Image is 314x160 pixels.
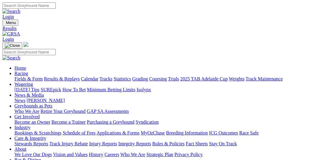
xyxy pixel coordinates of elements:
div: Greyhounds as Pets [14,109,312,114]
a: Become a Trainer [51,119,86,125]
div: Racing [14,76,312,82]
div: News & Media [14,98,312,103]
div: Care & Integrity [14,141,312,146]
a: Coursing [149,76,167,81]
a: Minimum Betting Limits [87,87,135,92]
a: Login [2,37,14,42]
a: Become an Owner [14,119,50,125]
a: Track Injury Rebate [49,141,88,146]
a: Strategic Plan [146,152,173,157]
a: Stay On Track [209,141,237,146]
a: Rules & Policies [152,141,185,146]
a: Trials [168,76,179,81]
a: Schedule of Fees [63,130,95,135]
a: Who We Are [14,109,39,114]
a: Racing [14,71,28,76]
a: Fact Sheets [186,141,208,146]
a: Who We Are [120,152,145,157]
a: Results [2,26,312,31]
a: Stewards Reports [14,141,48,146]
a: Careers [104,152,119,157]
span: Menu [6,20,16,25]
a: Statistics [114,76,131,81]
a: History [89,152,103,157]
a: Get Involved [14,114,40,119]
a: Login [2,14,14,19]
a: Grading [132,76,148,81]
a: Breeding Information [166,130,208,135]
a: Injury Reports [89,141,117,146]
img: GRSA [2,31,20,37]
a: Industry [14,125,30,130]
a: Fields & Form [14,76,43,81]
a: News & Media [14,92,44,98]
a: ICG Outcomes [209,130,238,135]
a: Weights [229,76,245,81]
a: Bookings & Scratchings [14,130,61,135]
a: About [14,146,26,152]
a: Track Maintenance [246,76,283,81]
button: Toggle navigation [2,42,22,49]
a: MyOzChase [141,130,165,135]
a: Care & Integrity [14,136,46,141]
button: Toggle navigation [2,20,18,26]
div: About [14,152,312,157]
img: logo-grsa-white.png [23,42,28,47]
a: Isolynx [137,87,151,92]
div: Industry [14,130,312,136]
a: Syndication [136,119,159,125]
div: Get Involved [14,119,312,125]
a: Greyhounds as Pets [14,103,52,108]
input: Search [2,2,56,9]
img: Close [5,43,20,48]
div: Wagering [14,87,312,92]
a: GAP SA Assessments [87,109,129,114]
a: Home [14,65,26,71]
a: Privacy Policy [174,152,203,157]
a: Vision and Values [53,152,88,157]
a: Applications & Forms [97,130,140,135]
input: Search [2,49,56,55]
a: [DATE] Tips [14,87,39,92]
a: Integrity Reports [118,141,151,146]
a: [PERSON_NAME] [26,98,65,103]
a: Race Safe [239,130,258,135]
a: Results & Replays [44,76,80,81]
a: Retire Your Greyhound [41,109,86,114]
a: Calendar [81,76,98,81]
a: How To Bet [63,87,86,92]
a: Wagering [14,82,33,87]
a: We Love Our Dogs [14,152,52,157]
a: News [14,98,25,103]
a: Purchasing a Greyhound [87,119,134,125]
a: Tracks [100,76,112,81]
a: SUREpick [41,87,61,92]
img: Search [2,55,20,61]
a: 2025 TAB Adelaide Cup [180,76,228,81]
img: Search [2,9,20,14]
